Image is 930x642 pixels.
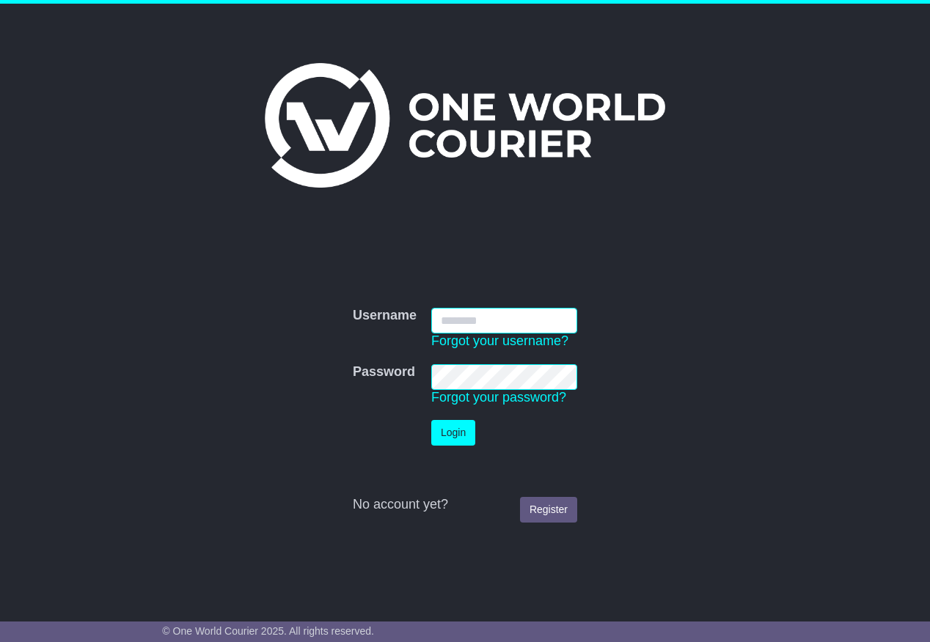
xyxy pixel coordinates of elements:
[353,308,417,324] label: Username
[431,333,568,348] a: Forgot your username?
[265,63,665,188] img: One World
[162,625,374,637] span: © One World Courier 2025. All rights reserved.
[431,420,475,446] button: Login
[353,364,415,380] label: Password
[353,497,577,513] div: No account yet?
[520,497,577,523] a: Register
[431,390,566,405] a: Forgot your password?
